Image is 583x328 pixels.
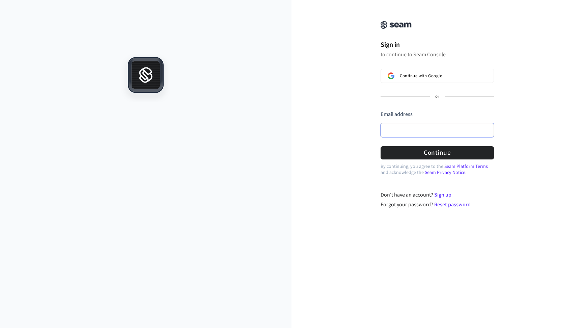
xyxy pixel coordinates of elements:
[434,201,471,208] a: Reset password
[381,191,494,199] div: Don't have an account?
[444,163,488,170] a: Seam Platform Terms
[381,201,494,209] div: Forgot your password?
[381,69,494,83] button: Sign in with GoogleContinue with Google
[381,111,413,118] label: Email address
[400,73,442,79] span: Continue with Google
[434,191,451,199] a: Sign up
[388,72,394,79] img: Sign in with Google
[381,163,494,176] p: By continuing, you agree to the and acknowledge the .
[425,169,465,176] a: Seam Privacy Notice
[381,21,412,29] img: Seam Console
[381,146,494,159] button: Continue
[435,94,439,100] p: or
[381,40,494,50] h1: Sign in
[381,51,494,58] p: to continue to Seam Console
